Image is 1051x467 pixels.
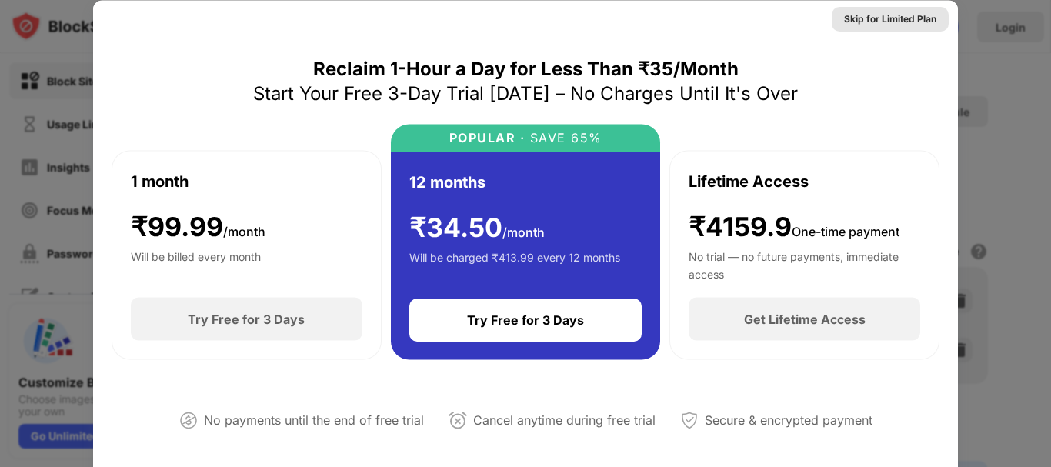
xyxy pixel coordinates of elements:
img: cancel-anytime [449,411,467,429]
div: POPULAR · [449,130,525,145]
div: No payments until the end of free trial [204,409,424,432]
div: Get Lifetime Access [744,312,866,327]
div: Try Free for 3 Days [467,312,584,328]
div: ₹4159.9 [689,211,899,242]
div: No trial — no future payments, immediate access [689,249,920,279]
span: /month [223,223,265,239]
div: Will be charged ₹413.99 every 12 months [409,249,620,280]
div: Will be billed every month [131,249,261,279]
div: 12 months [409,170,485,193]
div: Skip for Limited Plan [844,11,936,26]
div: 1 month [131,169,189,192]
div: Start Your Free 3-Day Trial [DATE] – No Charges Until It's Over [253,81,798,105]
span: One-time payment [792,223,899,239]
div: Lifetime Access [689,169,809,192]
img: secured-payment [680,411,699,429]
img: not-paying [179,411,198,429]
div: Reclaim 1-Hour a Day for Less Than ₹35/Month [313,56,739,81]
div: Secure & encrypted payment [705,409,872,432]
div: SAVE 65% [525,130,602,145]
div: ₹ 99.99 [131,211,265,242]
div: Try Free for 3 Days [188,312,305,327]
div: ₹ 34.50 [409,212,545,243]
span: /month [502,224,545,239]
div: Cancel anytime during free trial [473,409,656,432]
